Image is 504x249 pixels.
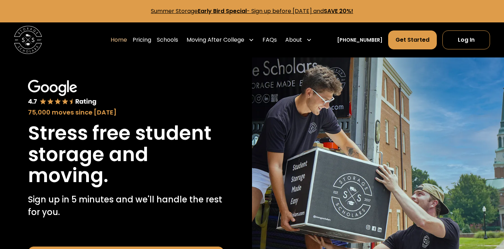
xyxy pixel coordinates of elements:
img: Google 4.7 star rating [28,80,97,106]
a: Home [111,30,127,50]
div: 75,000 moves since [DATE] [28,108,224,117]
a: Log In [442,30,490,49]
div: About [282,30,315,50]
h1: Stress free student storage and moving. [28,123,224,186]
strong: Early Bird Special [198,7,247,15]
a: Schools [157,30,178,50]
a: Summer StorageEarly Bird Special- Sign up before [DATE] andSAVE 20%! [151,7,353,15]
a: Get Started [388,30,437,49]
a: FAQs [262,30,277,50]
a: Pricing [133,30,151,50]
div: Moving After College [184,30,257,50]
strong: SAVE 20%! [324,7,353,15]
a: [PHONE_NUMBER] [337,36,383,44]
div: About [285,36,302,44]
p: Sign up in 5 minutes and we'll handle the rest for you. [28,193,224,219]
div: Moving After College [187,36,244,44]
img: Storage Scholars main logo [14,26,42,54]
